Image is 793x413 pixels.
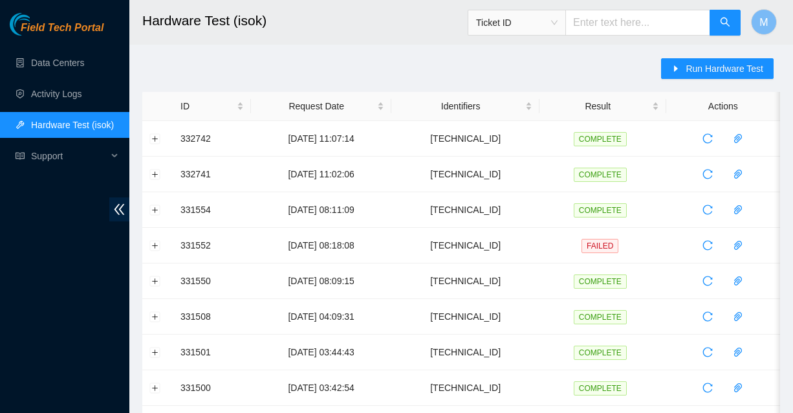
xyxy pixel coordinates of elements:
a: Hardware Test (isok) [31,120,114,130]
td: [TECHNICAL_ID] [391,335,539,370]
span: paper-clip [728,205,748,215]
button: paper-clip [728,342,748,363]
span: COMPLETE [574,132,627,146]
span: reload [698,311,717,322]
td: 332741 [173,157,251,192]
span: reload [698,276,717,286]
td: [DATE] 03:44:43 [251,335,391,370]
button: reload [697,306,718,327]
span: Support [31,143,107,169]
span: paper-clip [728,133,748,144]
button: Expand row [150,169,160,179]
span: COMPLETE [574,310,627,324]
td: 331508 [173,299,251,335]
td: [DATE] 08:09:15 [251,263,391,299]
button: reload [697,128,718,149]
span: M [759,14,768,30]
span: FAILED [581,239,618,253]
a: Data Centers [31,58,84,68]
a: Akamai TechnologiesField Tech Portal [10,23,103,40]
td: 331552 [173,228,251,263]
td: [TECHNICAL_ID] [391,299,539,335]
button: reload [697,377,718,398]
span: Ticket ID [476,13,558,32]
button: reload [697,342,718,363]
span: paper-clip [728,276,748,286]
button: paper-clip [728,306,748,327]
span: reload [698,240,717,251]
span: COMPLETE [574,274,627,289]
td: [TECHNICAL_ID] [391,157,539,192]
span: paper-clip [728,240,748,251]
button: paper-clip [728,235,748,256]
td: [DATE] 08:18:08 [251,228,391,263]
td: [TECHNICAL_ID] [391,263,539,299]
td: [DATE] 04:09:31 [251,299,391,335]
td: [TECHNICAL_ID] [391,192,539,228]
span: reload [698,133,717,144]
span: double-left [109,197,129,221]
span: COMPLETE [574,203,627,218]
button: Expand row [150,276,160,286]
span: COMPLETE [574,381,627,396]
button: M [751,9,777,35]
span: search [720,17,730,29]
button: Expand row [150,240,160,251]
td: [DATE] 11:02:06 [251,157,391,192]
td: [TECHNICAL_ID] [391,370,539,406]
td: 331501 [173,335,251,370]
span: COMPLETE [574,168,627,182]
button: Expand row [150,133,160,144]
button: reload [697,199,718,220]
span: read [16,151,25,161]
td: 331550 [173,263,251,299]
button: paper-clip [728,271,748,291]
td: [DATE] 11:07:14 [251,121,391,157]
td: [DATE] 08:11:09 [251,192,391,228]
button: paper-clip [728,164,748,184]
span: Field Tech Portal [21,22,103,34]
img: Akamai Technologies [10,13,65,36]
button: paper-clip [728,128,748,149]
td: [TECHNICAL_ID] [391,121,539,157]
span: paper-clip [728,383,748,393]
th: Actions [666,92,780,121]
span: reload [698,205,717,215]
span: paper-clip [728,347,748,357]
button: Expand row [150,347,160,357]
button: caret-rightRun Hardware Test [661,58,774,79]
a: Activity Logs [31,89,82,99]
span: paper-clip [728,169,748,179]
button: Expand row [150,311,160,322]
td: [TECHNICAL_ID] [391,228,539,263]
td: 332742 [173,121,251,157]
span: paper-clip [728,311,748,322]
button: Expand row [150,383,160,393]
td: [DATE] 03:42:54 [251,370,391,406]
button: reload [697,235,718,256]
button: reload [697,164,718,184]
span: reload [698,347,717,357]
button: Expand row [150,205,160,215]
span: reload [698,383,717,393]
input: Enter text here... [565,10,710,36]
span: caret-right [671,64,680,74]
td: 331554 [173,192,251,228]
button: search [710,10,741,36]
span: COMPLETE [574,346,627,360]
button: paper-clip [728,199,748,220]
span: reload [698,169,717,179]
button: reload [697,271,718,291]
td: 331500 [173,370,251,406]
button: paper-clip [728,377,748,398]
span: Run Hardware Test [686,61,763,76]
